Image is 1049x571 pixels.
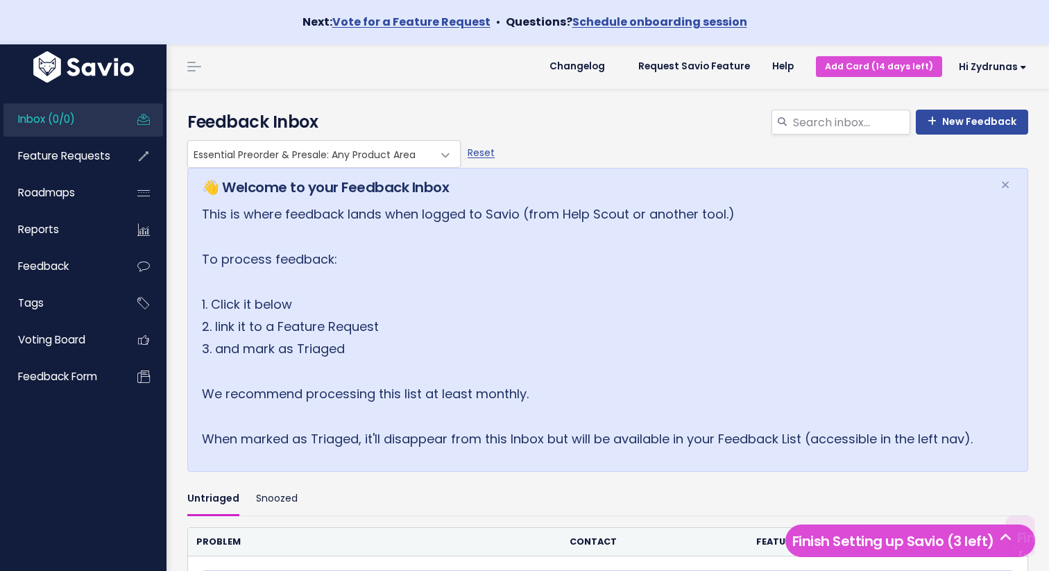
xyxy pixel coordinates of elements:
th: Feature [748,528,981,556]
a: Feature Requests [3,140,115,172]
img: logo-white.9d6f32f41409.svg [30,51,137,83]
a: Add Card (14 days left) [816,56,942,76]
span: Feedback [18,259,69,273]
strong: Questions? [506,14,747,30]
h5: 👋 Welcome to your Feedback Inbox [202,177,983,198]
input: Search inbox... [792,110,910,135]
a: Hi Zydrunas [942,56,1038,78]
span: Roadmaps [18,185,75,200]
a: Untriaged [187,483,239,515]
a: Feedback form [3,361,115,393]
a: Tags [3,287,115,319]
span: Feedback form [18,369,97,384]
a: New Feedback [916,110,1028,135]
strong: Next: [302,14,491,30]
th: Contact [561,528,748,556]
span: Voting Board [18,332,85,347]
span: Feature Requests [18,148,110,163]
span: Inbox (0/0) [18,112,75,126]
ul: Filter feature requests [187,483,1028,515]
span: Essential Preorder & Presale: Any Product Area [188,141,432,167]
span: Changelog [549,62,605,71]
a: Request Savio Feature [627,56,761,77]
button: Close [987,169,1024,202]
a: Vote for a Feature Request [332,14,491,30]
span: Reports [18,222,59,237]
h4: Feedback Inbox [187,110,1028,135]
a: Inbox (0/0) [3,103,115,135]
span: Hi Zydrunas [959,62,1027,72]
th: Problem [188,528,561,556]
p: This is where feedback lands when logged to Savio (from Help Scout or another tool.) To process f... [202,203,983,450]
h5: Finish Setting up Savio (3 left) [792,531,1018,551]
span: Tags [18,296,44,310]
span: × [1000,173,1010,196]
a: Roadmaps [3,177,115,209]
a: Schedule onboarding session [572,14,747,30]
span: • [496,14,500,30]
a: Feedback [3,250,115,282]
span: Essential Preorder & Presale: Any Product Area [187,140,461,168]
a: Voting Board [3,324,115,356]
a: Reset [468,146,495,160]
a: Reports [3,214,115,246]
a: Snoozed [256,483,298,515]
a: Help [761,56,805,77]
